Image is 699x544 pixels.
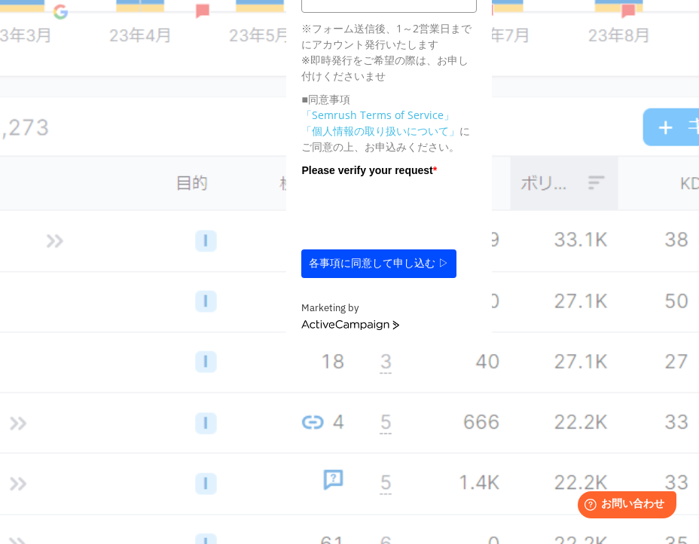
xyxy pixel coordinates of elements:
div: Marketing by [301,301,476,316]
p: ■同意事項 [301,91,476,107]
button: 各事項に同意して申し込む ▷ [301,249,456,278]
p: にご同意の上、お申込みください。 [301,107,476,154]
label: Please verify your request [301,162,476,179]
a: 「Semrush Terms of Service」 [301,108,454,122]
iframe: Help widget launcher [565,485,682,527]
iframe: reCAPTCHA [301,183,530,242]
p: ※フォーム送信後、1～2営業日までにアカウント発行いたします ※即時発行をご希望の際は、お申し付けくださいませ [301,20,476,84]
a: 「個人情報の取り扱いについて」 [301,124,459,138]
